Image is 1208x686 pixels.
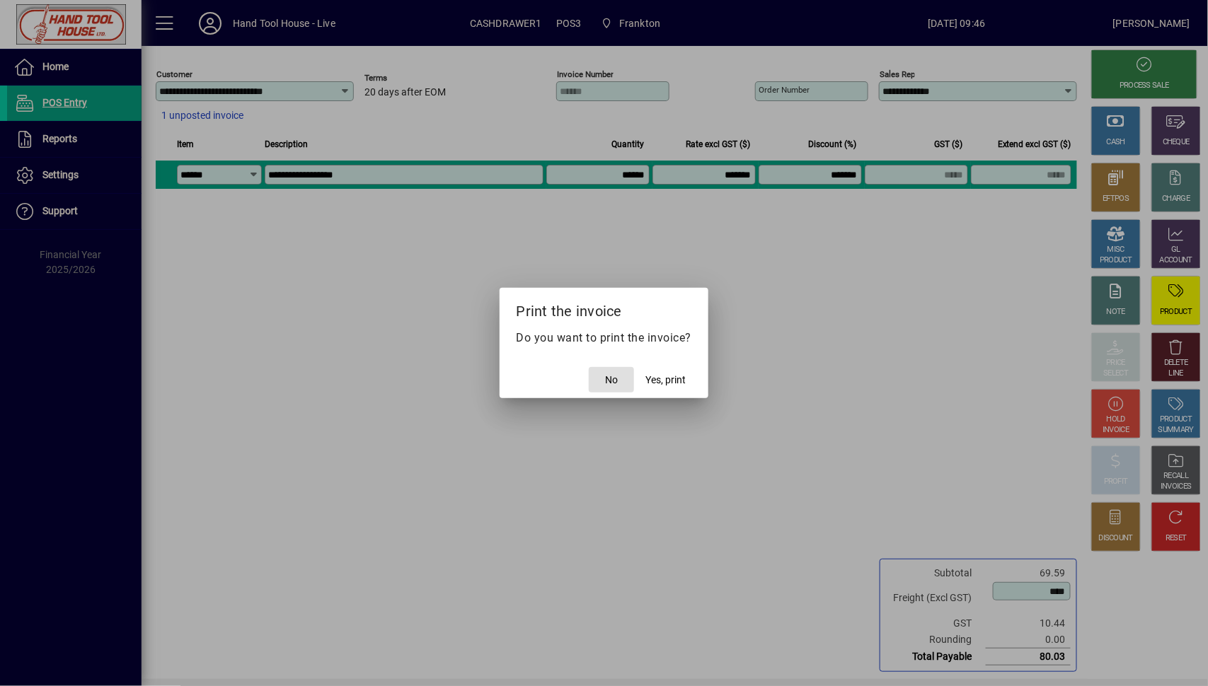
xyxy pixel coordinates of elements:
[500,288,709,329] h2: Print the invoice
[605,373,618,388] span: No
[517,330,692,347] p: Do you want to print the invoice?
[640,367,691,393] button: Yes, print
[645,373,686,388] span: Yes, print
[589,367,634,393] button: No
